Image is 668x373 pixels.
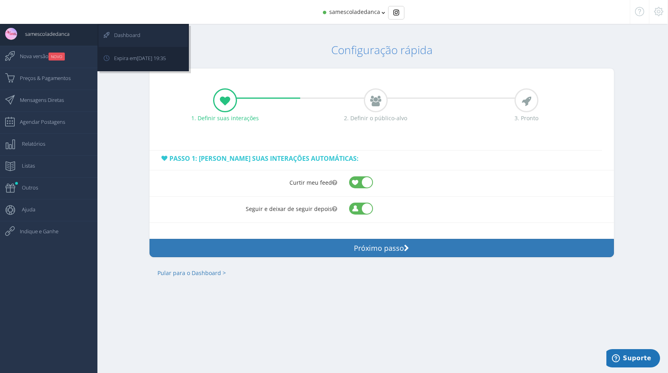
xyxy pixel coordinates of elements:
div: 2. Definir o público-alvo [306,114,445,122]
img: Instagram_simple_icon.svg [393,10,399,16]
a: Dashboard [99,25,188,47]
span: Outros [14,178,38,197]
span: Indique e Ganhe [12,221,58,241]
h1: Configuração rápida [95,44,668,56]
a: Pular para o Dashboard > [150,261,234,285]
span: samescoladedanca [329,8,380,16]
span: Expira em [106,48,166,68]
span: Dashboard [106,25,140,45]
label: Seguir e deixar de seguir depois [150,197,343,213]
div: 3. Pronto [457,114,596,122]
span: Nova versão [12,46,65,66]
span: Ajuda [14,199,35,219]
div: Basic example [388,6,404,20]
button: Próximo passo [150,239,614,257]
div: 1. Definir suas interações [155,114,294,122]
span: Mensagens Diretas [12,90,64,110]
a: Expira em[DATE] 19:35 [99,48,188,70]
span: Preços & Pagamentos [12,68,71,88]
img: User Image [5,28,17,40]
span: Relatórios [14,134,45,154]
span: samescoladedanca [17,24,70,44]
span: Agendar Postagens [12,112,65,132]
span: Passo 1: [PERSON_NAME] suas interações automáticas: [169,154,359,163]
span: Listas [14,156,35,176]
iframe: Abre um widget para que você possa encontrar mais informações [606,349,660,369]
label: Curtir meu feed [150,171,343,187]
small: NOVO [49,53,65,61]
span: [DATE] 19:35 [137,55,166,62]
